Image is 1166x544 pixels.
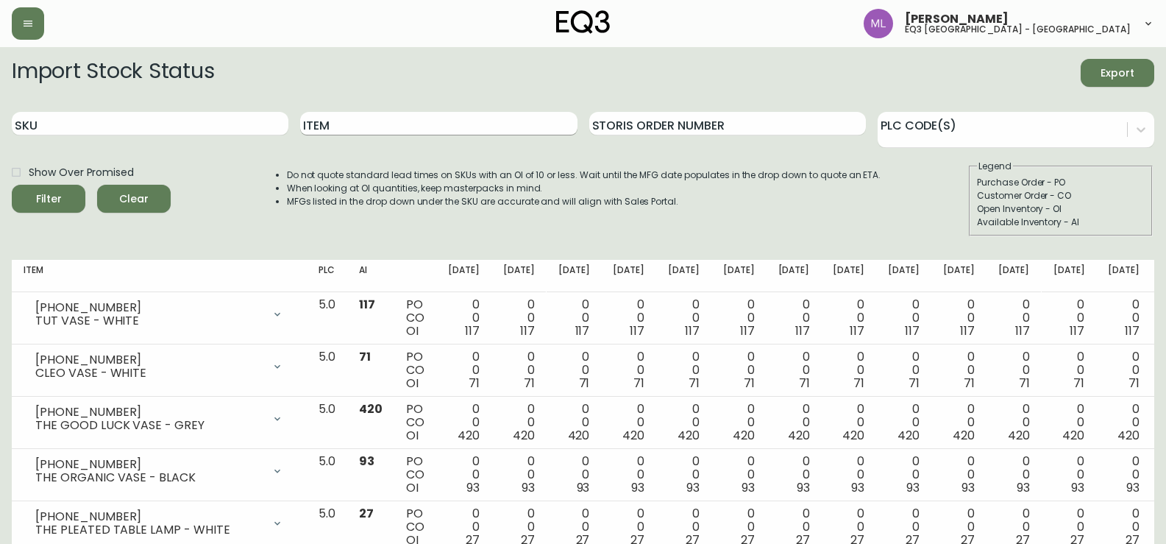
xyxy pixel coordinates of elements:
span: 93 [686,479,700,496]
th: [DATE] [656,260,711,292]
div: 0 0 [998,298,1030,338]
div: 0 0 [778,403,810,442]
th: [DATE] [931,260,987,292]
div: 0 0 [448,403,480,442]
div: 0 0 [1108,403,1140,442]
div: Filter [36,190,62,208]
th: [DATE] [767,260,822,292]
span: 71 [579,375,590,392]
div: 0 0 [558,403,590,442]
span: 71 [689,375,700,392]
th: [DATE] [876,260,931,292]
span: 420 [359,400,383,417]
span: Show Over Promised [29,165,134,180]
span: 93 [906,479,920,496]
span: 71 [964,375,975,392]
th: [DATE] [987,260,1042,292]
div: 0 0 [558,350,590,390]
div: 0 0 [668,298,700,338]
span: 420 [1008,427,1030,444]
span: Clear [109,190,159,208]
div: 0 0 [998,455,1030,495]
th: [DATE] [436,260,491,292]
div: [PHONE_NUMBER] [35,353,263,367]
td: 5.0 [307,345,347,397]
span: 117 [850,322,864,339]
div: 0 0 [778,350,810,390]
div: 0 0 [668,403,700,442]
div: 0 0 [558,298,590,338]
legend: Legend [977,160,1013,173]
div: 0 0 [613,298,644,338]
div: 0 0 [503,298,535,338]
span: 71 [799,375,810,392]
div: 0 0 [448,350,480,390]
div: PO CO [406,350,424,390]
span: 93 [631,479,644,496]
div: 0 0 [723,298,755,338]
span: 117 [905,322,920,339]
img: logo [556,10,611,34]
div: Purchase Order - PO [977,176,1145,189]
th: [DATE] [491,260,547,292]
th: PLC [307,260,347,292]
div: [PHONE_NUMBER]CLEO VASE - WHITE [24,350,295,383]
th: Item [12,260,307,292]
td: 5.0 [307,292,347,345]
div: PO CO [406,403,424,442]
img: baddbcff1c9a25bf9b3a4739eeaf679c [864,9,893,38]
span: 420 [458,427,480,444]
span: 420 [513,427,535,444]
span: 71 [1073,375,1084,392]
h2: Import Stock Status [12,59,214,87]
div: [PHONE_NUMBER] [35,406,263,419]
span: 93 [466,479,480,496]
div: [PHONE_NUMBER]THE PLEATED TABLE LAMP - WHITE [24,507,295,540]
span: 71 [1128,375,1140,392]
span: 117 [630,322,644,339]
div: [PHONE_NUMBER] [35,510,263,523]
span: 93 [742,479,755,496]
span: 117 [960,322,975,339]
span: 117 [1125,322,1140,339]
div: 0 0 [613,455,644,495]
div: 0 0 [1108,298,1140,338]
div: 0 0 [1108,455,1140,495]
li: MFGs listed in the drop down under the SKU are accurate and will align with Sales Portal. [287,195,881,208]
span: 71 [1019,375,1030,392]
div: 0 0 [1053,403,1085,442]
div: 0 0 [668,455,700,495]
div: 0 0 [943,298,975,338]
div: CLEO VASE - WHITE [35,367,263,380]
div: 0 0 [503,455,535,495]
div: 0 0 [833,298,864,338]
span: 71 [909,375,920,392]
div: 0 0 [943,350,975,390]
div: Customer Order - CO [977,189,1145,202]
div: 0 0 [998,403,1030,442]
th: [DATE] [547,260,602,292]
div: 0 0 [833,403,864,442]
span: 117 [795,322,810,339]
span: 420 [788,427,810,444]
span: OI [406,427,419,444]
span: 420 [678,427,700,444]
div: 0 0 [778,455,810,495]
span: 71 [633,375,644,392]
span: 71 [359,348,371,365]
div: 0 0 [778,298,810,338]
span: 420 [897,427,920,444]
div: [PHONE_NUMBER]THE GOOD LUCK VASE - GREY [24,403,295,435]
h5: eq3 [GEOGRAPHIC_DATA] - [GEOGRAPHIC_DATA] [905,25,1131,34]
div: 0 0 [998,350,1030,390]
span: 420 [622,427,644,444]
td: 5.0 [307,449,347,501]
div: PO CO [406,298,424,338]
div: [PHONE_NUMBER]TUT VASE - WHITE [24,298,295,331]
div: 0 0 [723,350,755,390]
th: [DATE] [821,260,876,292]
span: 420 [568,427,590,444]
span: 71 [853,375,864,392]
div: THE ORGANIC VASE - BLACK [35,471,263,484]
div: TUT VASE - WHITE [35,314,263,328]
